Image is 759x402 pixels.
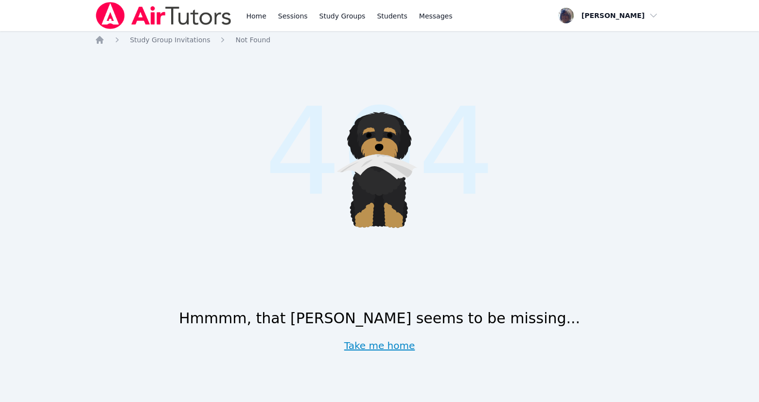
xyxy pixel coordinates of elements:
[265,62,495,243] span: 404
[130,36,210,44] span: Study Group Invitations
[235,35,270,45] a: Not Found
[95,35,664,45] nav: Breadcrumb
[344,339,415,352] a: Take me home
[419,11,453,21] span: Messages
[130,35,210,45] a: Study Group Invitations
[179,310,580,327] h1: Hmmmm, that [PERSON_NAME] seems to be missing...
[95,2,232,29] img: Air Tutors
[235,36,270,44] span: Not Found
